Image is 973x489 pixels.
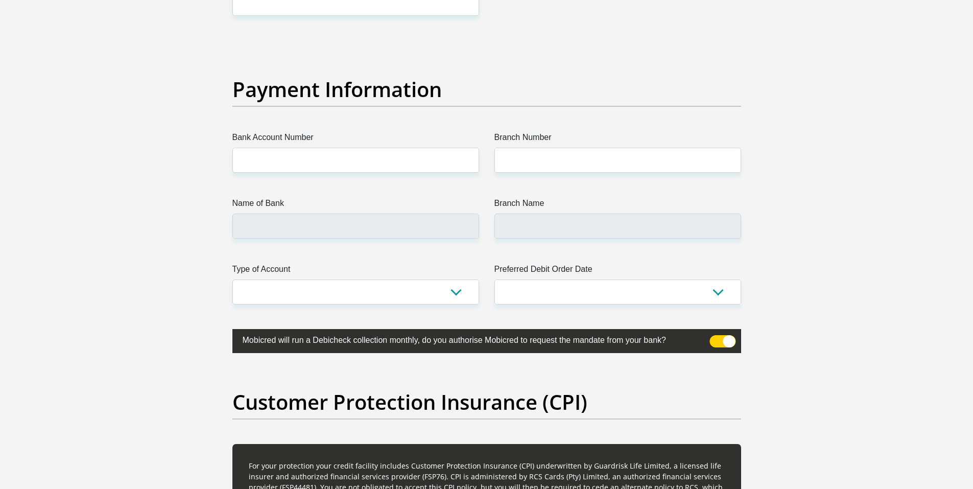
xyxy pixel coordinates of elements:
input: Name of Bank [232,214,479,239]
label: Name of Bank [232,197,479,214]
label: Type of Account [232,263,479,280]
label: Branch Name [494,197,741,214]
input: Bank Account Number [232,148,479,173]
h2: Customer Protection Insurance (CPI) [232,390,741,414]
label: Bank Account Number [232,131,479,148]
label: Preferred Debit Order Date [494,263,741,280]
input: Branch Name [494,214,741,239]
label: Mobicred will run a Debicheck collection monthly, do you authorise Mobicred to request the mandat... [232,329,690,349]
h2: Payment Information [232,77,741,102]
label: Branch Number [494,131,741,148]
input: Branch Number [494,148,741,173]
